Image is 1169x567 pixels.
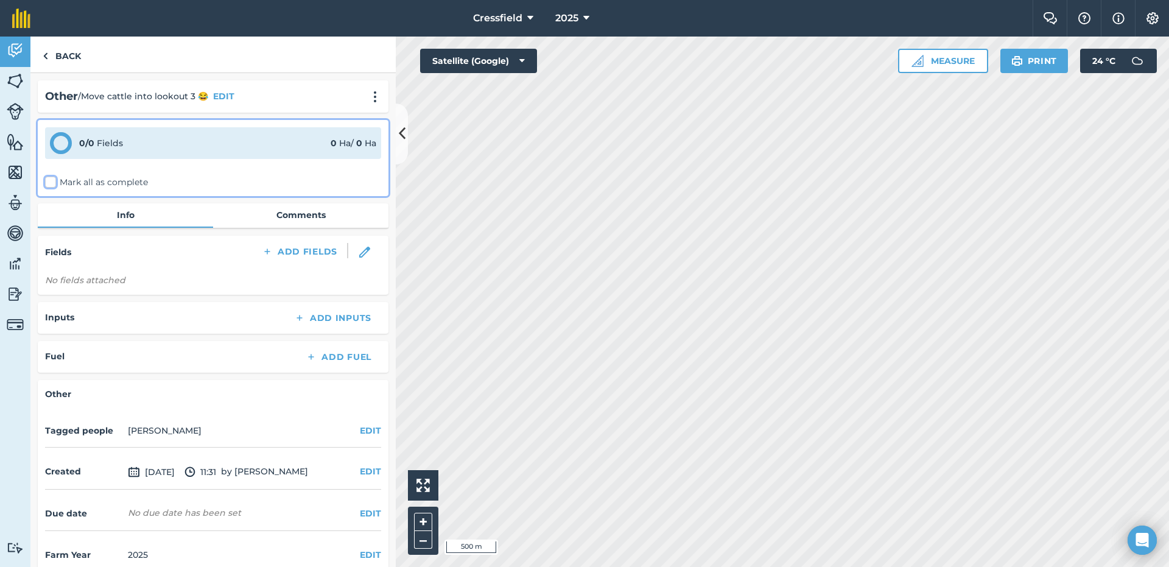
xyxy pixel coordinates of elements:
img: Four arrows, one pointing top left, one top right, one bottom right and the last bottom left [416,479,430,492]
button: Satellite (Google) [420,49,537,73]
span: 24 ° C [1092,49,1115,73]
img: svg+xml;base64,PD94bWwgdmVyc2lvbj0iMS4wIiBlbmNvZGluZz0idXRmLTgiPz4KPCEtLSBHZW5lcmF0b3I6IEFkb2JlIE... [7,103,24,120]
label: Mark all as complete [45,176,148,189]
h4: Fuel [45,350,65,363]
button: Print [1000,49,1069,73]
img: svg+xml;base64,PHN2ZyB3aWR0aD0iMTgiIGhlaWdodD0iMTgiIHZpZXdCb3g9IjAgMCAxOCAxOCIgZmlsbD0ibm9uZSIgeG... [359,247,370,258]
img: Ruler icon [911,55,924,67]
img: svg+xml;base64,PD94bWwgdmVyc2lvbj0iMS4wIiBlbmNvZGluZz0idXRmLTgiPz4KPCEtLSBHZW5lcmF0b3I6IEFkb2JlIE... [7,285,24,303]
img: svg+xml;base64,PD94bWwgdmVyc2lvbj0iMS4wIiBlbmNvZGluZz0idXRmLTgiPz4KPCEtLSBHZW5lcmF0b3I6IEFkb2JlIE... [7,316,24,333]
a: Info [38,203,213,227]
h4: Inputs [45,311,74,324]
div: by [PERSON_NAME] [45,455,381,490]
h4: Fields [45,245,71,259]
h2: Other [45,88,78,105]
span: Cressfield [473,11,522,26]
em: No fields attached [45,275,125,286]
img: svg+xml;base64,PHN2ZyB4bWxucz0iaHR0cDovL3d3dy53My5vcmcvMjAwMC9zdmciIHdpZHRoPSIxNyIgaGVpZ2h0PSIxNy... [1112,11,1125,26]
img: svg+xml;base64,PD94bWwgdmVyc2lvbj0iMS4wIiBlbmNvZGluZz0idXRmLTgiPz4KPCEtLSBHZW5lcmF0b3I6IEFkb2JlIE... [7,194,24,212]
span: 2025 [555,11,578,26]
a: Comments [213,203,388,227]
span: / Move cattle into lookout 3 😂 [78,90,208,103]
img: svg+xml;base64,PHN2ZyB4bWxucz0iaHR0cDovL3d3dy53My5vcmcvMjAwMC9zdmciIHdpZHRoPSI1NiIgaGVpZ2h0PSI2MC... [7,133,24,151]
div: Ha / Ha [331,136,376,150]
img: svg+xml;base64,PHN2ZyB4bWxucz0iaHR0cDovL3d3dy53My5vcmcvMjAwMC9zdmciIHdpZHRoPSIyMCIgaGVpZ2h0PSIyNC... [368,91,382,103]
img: svg+xml;base64,PD94bWwgdmVyc2lvbj0iMS4wIiBlbmNvZGluZz0idXRmLTgiPz4KPCEtLSBHZW5lcmF0b3I6IEFkb2JlIE... [184,465,195,479]
img: svg+xml;base64,PD94bWwgdmVyc2lvbj0iMS4wIiBlbmNvZGluZz0idXRmLTgiPz4KPCEtLSBHZW5lcmF0b3I6IEFkb2JlIE... [7,542,24,554]
button: EDIT [360,465,381,478]
img: fieldmargin Logo [12,9,30,28]
img: svg+xml;base64,PD94bWwgdmVyc2lvbj0iMS4wIiBlbmNvZGluZz0idXRmLTgiPz4KPCEtLSBHZW5lcmF0b3I6IEFkb2JlIE... [7,41,24,60]
span: [DATE] [128,465,175,479]
h4: Due date [45,507,123,520]
button: EDIT [213,90,234,103]
div: 2025 [128,548,148,562]
div: Fields [79,136,123,150]
img: svg+xml;base64,PD94bWwgdmVyc2lvbj0iMS4wIiBlbmNvZGluZz0idXRmLTgiPz4KPCEtLSBHZW5lcmF0b3I6IEFkb2JlIE... [128,465,140,479]
button: Add Inputs [284,309,381,326]
button: Add Fuel [296,348,381,365]
button: – [414,531,432,549]
button: EDIT [360,424,381,437]
img: svg+xml;base64,PHN2ZyB4bWxucz0iaHR0cDovL3d3dy53My5vcmcvMjAwMC9zdmciIHdpZHRoPSI1NiIgaGVpZ2h0PSI2MC... [7,72,24,90]
h4: Created [45,465,123,478]
button: EDIT [360,507,381,520]
img: Two speech bubbles overlapping with the left bubble in the forefront [1043,12,1058,24]
img: A question mark icon [1077,12,1092,24]
div: Open Intercom Messenger [1128,526,1157,555]
h4: Other [45,387,381,401]
img: svg+xml;base64,PD94bWwgdmVyc2lvbj0iMS4wIiBlbmNvZGluZz0idXRmLTgiPz4KPCEtLSBHZW5lcmF0b3I6IEFkb2JlIE... [7,255,24,273]
img: A cog icon [1145,12,1160,24]
strong: 0 / 0 [79,138,94,149]
button: Add Fields [252,243,347,260]
li: [PERSON_NAME] [128,424,202,437]
h4: Farm Year [45,548,123,562]
button: + [414,513,432,531]
strong: 0 [356,138,362,149]
button: EDIT [360,548,381,562]
button: 24 °C [1080,49,1157,73]
img: svg+xml;base64,PD94bWwgdmVyc2lvbj0iMS4wIiBlbmNvZGluZz0idXRmLTgiPz4KPCEtLSBHZW5lcmF0b3I6IEFkb2JlIE... [1125,49,1150,73]
a: Back [30,37,93,72]
span: 11:31 [184,465,216,479]
img: svg+xml;base64,PHN2ZyB4bWxucz0iaHR0cDovL3d3dy53My5vcmcvMjAwMC9zdmciIHdpZHRoPSI5IiBoZWlnaHQ9IjI0Ii... [43,49,48,63]
img: svg+xml;base64,PD94bWwgdmVyc2lvbj0iMS4wIiBlbmNvZGluZz0idXRmLTgiPz4KPCEtLSBHZW5lcmF0b3I6IEFkb2JlIE... [7,224,24,242]
img: svg+xml;base64,PHN2ZyB4bWxucz0iaHR0cDovL3d3dy53My5vcmcvMjAwMC9zdmciIHdpZHRoPSIxOSIgaGVpZ2h0PSIyNC... [1011,54,1023,68]
div: No due date has been set [128,507,241,519]
strong: 0 [331,138,337,149]
button: Measure [898,49,988,73]
h4: Tagged people [45,424,123,437]
img: svg+xml;base64,PHN2ZyB4bWxucz0iaHR0cDovL3d3dy53My5vcmcvMjAwMC9zdmciIHdpZHRoPSI1NiIgaGVpZ2h0PSI2MC... [7,163,24,181]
